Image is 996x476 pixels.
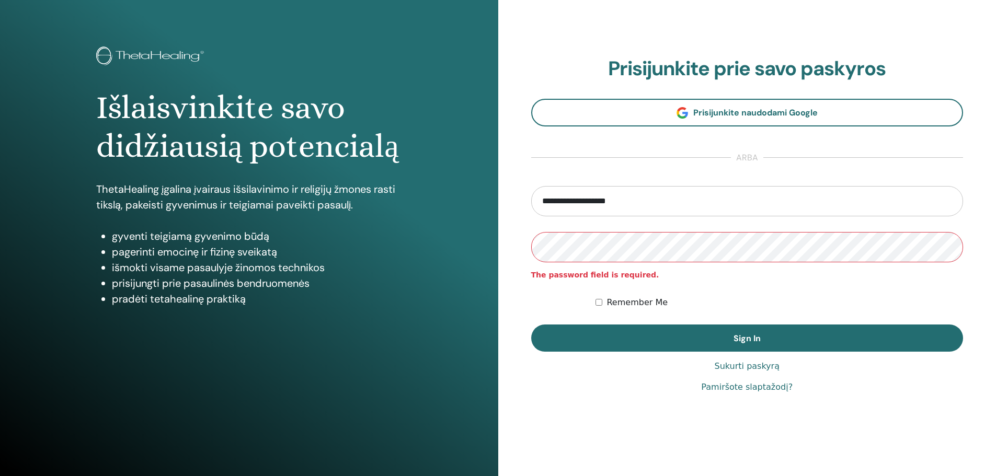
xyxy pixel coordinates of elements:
h2: Prisijunkite prie savo paskyros [531,57,964,81]
span: Sign In [734,333,761,344]
a: Prisijunkite naudodami Google [531,99,964,126]
li: prisijungti prie pasaulinės bendruomenės [112,275,402,291]
li: pradėti tetahealinę praktiką [112,291,402,307]
span: Prisijunkite naudodami Google [693,107,818,118]
span: arba [731,152,763,164]
li: gyventi teigiamą gyvenimo būdą [112,228,402,244]
li: pagerinti emocinę ir fizinę sveikatą [112,244,402,260]
div: Keep me authenticated indefinitely or until I manually logout [596,296,963,309]
h1: Išlaisvinkite savo didžiausią potencialą [96,88,402,166]
a: Sukurti paskyrą [715,360,780,373]
a: Pamiršote slaptažodį? [701,381,793,393]
label: Remember Me [606,296,668,309]
button: Sign In [531,324,964,352]
p: ThetaHealing įgalina įvairaus išsilavinimo ir religijų žmones rasti tikslą, pakeisti gyvenimus ir... [96,181,402,213]
strong: The password field is required. [531,271,659,279]
li: išmokti visame pasaulyje žinomos technikos [112,260,402,275]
